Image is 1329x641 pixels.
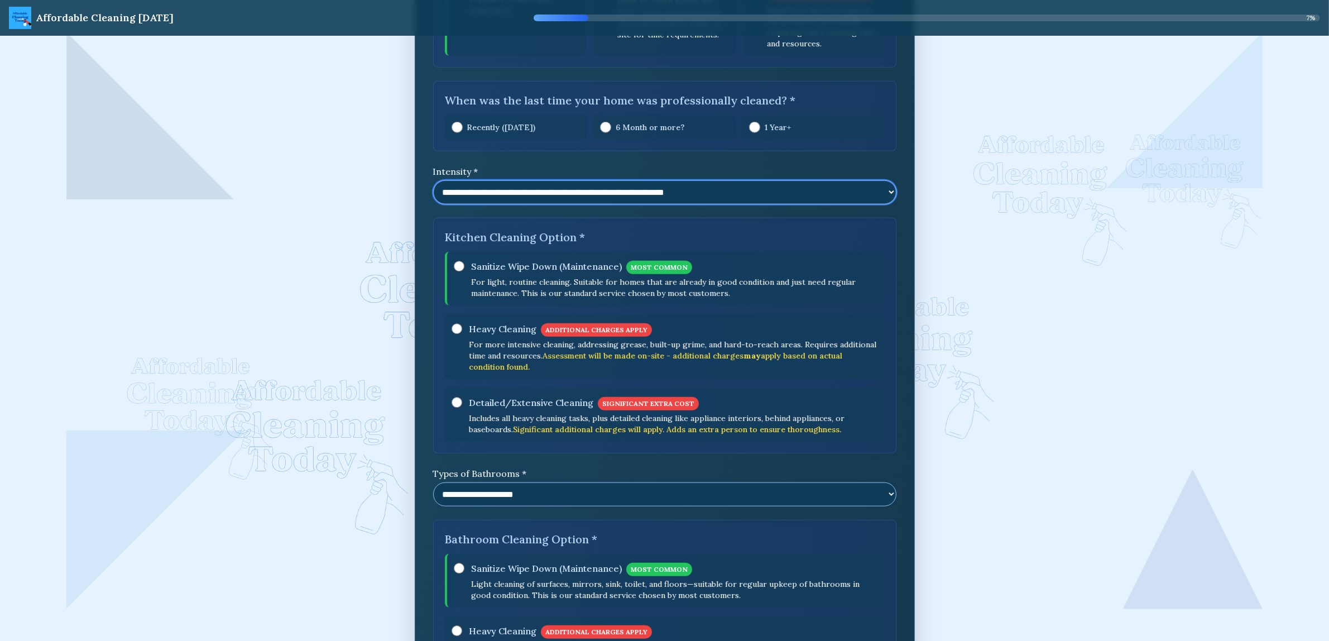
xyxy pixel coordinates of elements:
[454,563,464,574] input: Sanitize Wipe Down (Maintenance)MOST COMMONLight cleaning of surfaces, mirrors, sink, toilet, and...
[600,122,611,133] input: 6 Month or more?
[471,276,878,299] p: For light, routine cleaning. Suitable for homes that are already in good condition and just need ...
[626,261,692,274] span: MOST COMMON
[471,260,622,273] span: Sanitize Wipe Down (Maintenance)
[469,413,878,435] p: Includes all heavy cleaning tasks, plus detailed cleaning like appliance interiors, behind applia...
[513,424,841,434] span: Significant additional charges will apply. Adds an extra person to ensure thoroughness.
[471,562,622,575] span: Sanitize Wipe Down (Maintenance)
[452,323,462,334] input: Heavy CleaningADDITIONAL CHARGES APPLYFor more intensive cleaning, addressing grease, built-up gr...
[454,261,464,272] input: Sanitize Wipe Down (Maintenance)MOST COMMONFor light, routine cleaning. Suitable for homes that a...
[36,10,174,26] div: Affordable Cleaning [DATE]
[598,397,699,410] span: SIGNIFICANT EXTRA COST
[469,351,842,372] span: Assessment will be made on-site - additional charges apply based on actual condition found.
[469,322,536,336] span: Heavy Cleaning
[1306,13,1316,22] span: 7 %
[452,397,462,408] input: Detailed/Extensive CleaningSIGNIFICANT EXTRA COSTIncludes all heavy cleaning tasks, plus detailed...
[452,625,462,637] input: Heavy CleaningADDITIONAL CHARGES APPLYFocused cleaning to tackle soap scum, mold, and grime in th...
[445,229,885,245] label: Kitchen Cleaning Option *
[445,532,885,547] label: Bathroom Cleaning Option *
[469,339,878,372] p: For more intensive cleaning, addressing grease, built-up grime, and hard-to-reach areas. Requires...
[626,563,692,576] span: MOST COMMON
[433,165,896,178] label: Intensity *
[541,625,652,639] span: ADDITIONAL CHARGES APPLY
[469,396,593,409] span: Detailed/Extensive Cleaning
[743,351,761,361] strong: may
[452,122,463,133] input: Recently ([DATE])
[9,7,31,29] img: ACT Logo
[616,122,684,133] span: 6 Month or more?
[469,624,536,638] span: Heavy Cleaning
[471,578,878,601] p: Light cleaning of surfaces, mirrors, sink, toilet, and floors—suitable for regular upkeep of bath...
[445,93,885,108] label: When was the last time your home was professionally cleaned? *
[765,122,791,133] span: 1 Year+
[433,467,896,480] label: Types of Bathrooms *
[541,323,652,337] span: ADDITIONAL CHARGES APPLY
[467,122,536,133] span: Recently ([DATE])
[749,122,760,133] input: 1 Year+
